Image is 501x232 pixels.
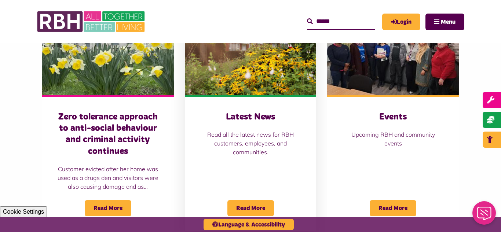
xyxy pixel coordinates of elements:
[57,165,159,191] p: Customer evicted after her home was used as a drugs den and visitors were also causing damage and...
[441,19,456,25] span: Menu
[227,200,274,216] span: Read More
[327,13,459,231] a: Events Upcoming RBH and community events Read More
[382,14,420,30] a: MyRBH
[185,13,317,231] a: Latest News Read all the latest news for RBH customers, employees, and communities. Read More
[42,13,174,95] img: Freehold
[327,13,459,95] img: Group photo of customers and colleagues at Spotland Community Centre
[342,111,444,123] h3: Events
[468,199,501,232] iframe: Netcall Web Assistant for live chat
[370,200,416,216] span: Read More
[37,7,147,36] img: RBH
[425,14,464,30] button: Navigation
[200,130,302,156] p: Read all the latest news for RBH customers, employees, and communities.
[185,13,317,95] img: SAZ MEDIA RBH HOUSING4
[342,130,444,148] p: Upcoming RBH and community events
[307,14,375,29] input: Search
[200,111,302,123] h3: Latest News
[204,219,294,230] button: Language & Accessibility
[42,13,174,231] a: Zero tolerance approach to anti-social behaviour and criminal activity continues Customer evicted...
[85,200,131,216] span: Read More
[57,111,159,157] h3: Zero tolerance approach to anti-social behaviour and criminal activity continues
